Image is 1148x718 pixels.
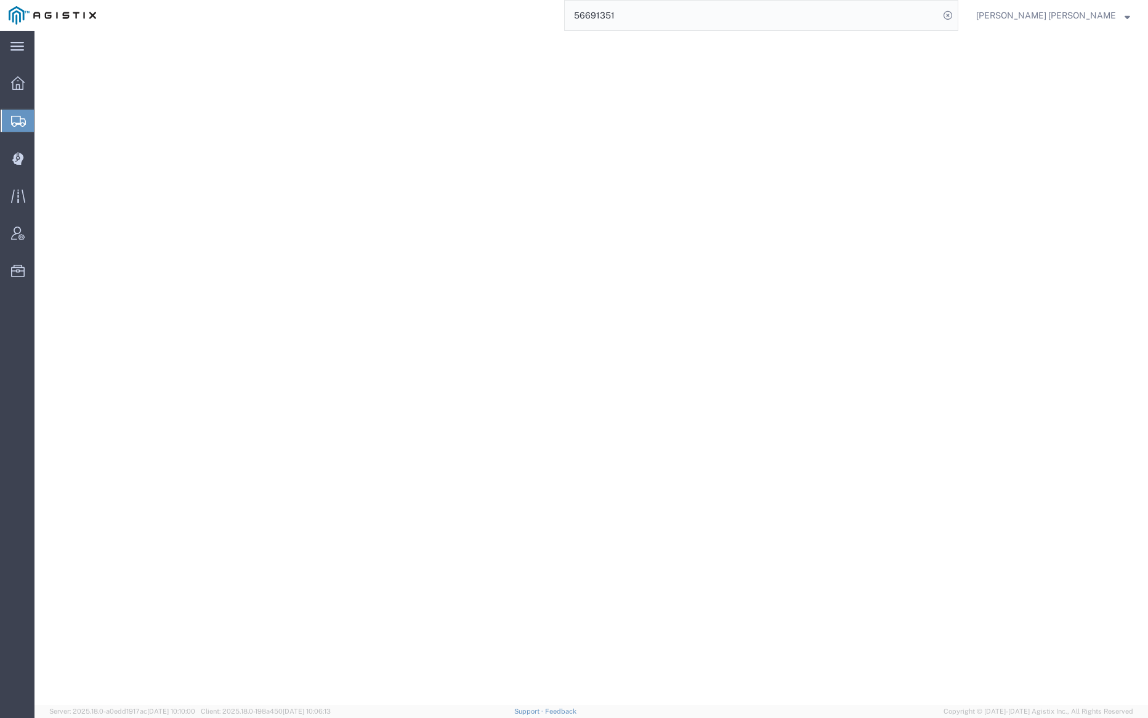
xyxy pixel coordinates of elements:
[565,1,939,30] input: Search for shipment number, reference number
[976,8,1131,23] button: [PERSON_NAME] [PERSON_NAME]
[9,6,96,25] img: logo
[49,708,195,715] span: Server: 2025.18.0-a0edd1917ac
[545,708,576,715] a: Feedback
[976,9,1116,22] span: Kayte Bray Dogali
[283,708,331,715] span: [DATE] 10:06:13
[514,708,545,715] a: Support
[34,31,1148,705] iframe: FS Legacy Container
[944,706,1133,717] span: Copyright © [DATE]-[DATE] Agistix Inc., All Rights Reserved
[147,708,195,715] span: [DATE] 10:10:00
[201,708,331,715] span: Client: 2025.18.0-198a450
